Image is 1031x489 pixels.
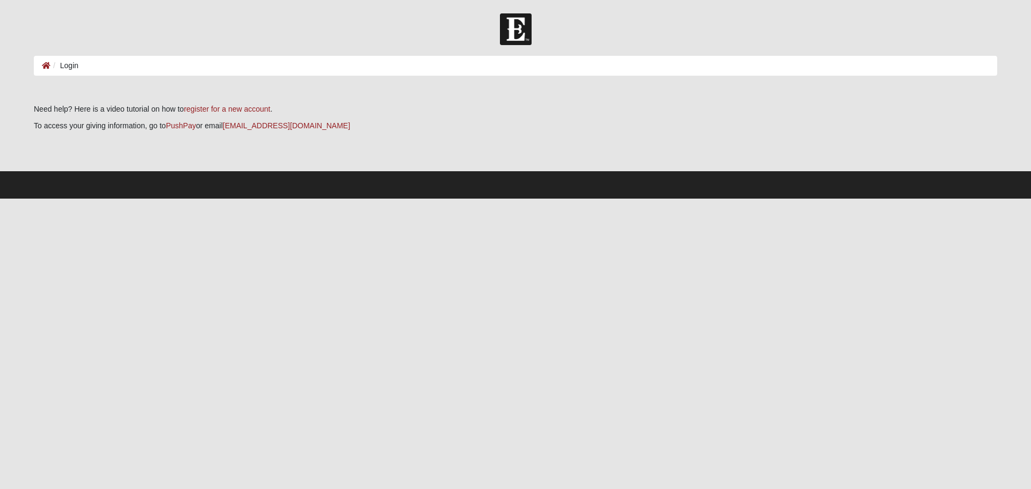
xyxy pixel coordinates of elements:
[500,13,532,45] img: Church of Eleven22 Logo
[223,121,350,130] a: [EMAIL_ADDRESS][DOMAIN_NAME]
[34,120,997,132] p: To access your giving information, go to or email
[34,104,997,115] p: Need help? Here is a video tutorial on how to .
[184,105,270,113] a: register for a new account
[166,121,196,130] a: PushPay
[50,60,78,71] li: Login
